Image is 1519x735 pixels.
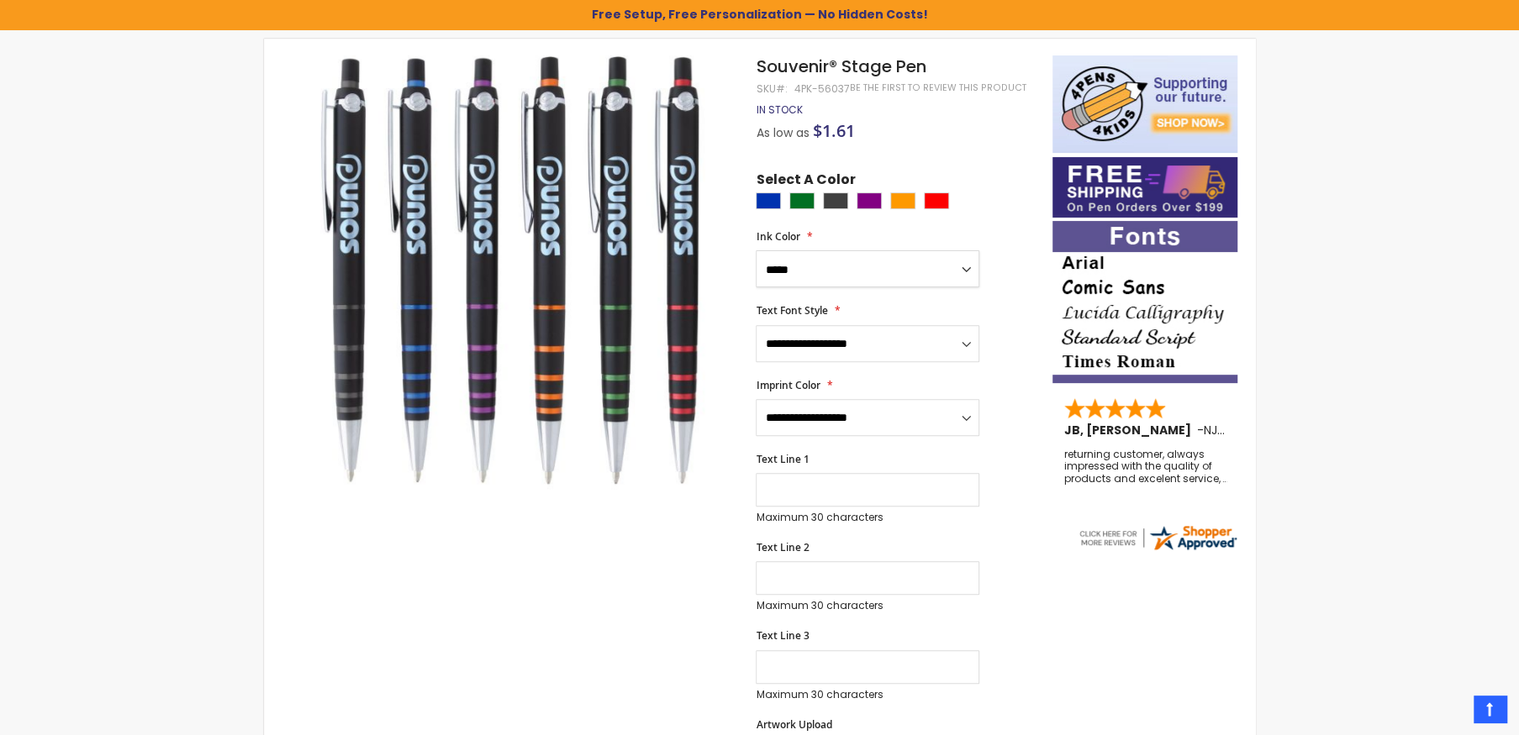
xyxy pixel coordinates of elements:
[756,628,809,643] span: Text Line 3
[1052,221,1237,383] img: font-personalization-examples
[756,81,787,96] strong: SKU
[849,81,1026,94] a: Be the first to review this product
[756,229,799,244] span: Ink Color
[756,303,827,318] span: Text Font Style
[1197,422,1343,438] span: - ,
[1052,157,1237,218] img: Free shipping on orders over $199
[1380,690,1519,735] iframe: Google Customer Reviews
[1204,422,1225,438] span: NJ
[1077,542,1238,556] a: 4pens.com certificate URL
[756,717,831,732] span: Artwork Upload
[756,540,809,554] span: Text Line 2
[756,171,855,193] span: Select A Color
[297,54,733,490] img: Souvenir® Stage Pen
[1064,422,1197,438] span: JB, [PERSON_NAME]
[756,511,979,524] p: Maximum 30 characters
[756,102,802,117] span: In stock
[756,452,809,466] span: Text Line 1
[890,192,915,209] div: Orange
[756,688,979,701] p: Maximum 30 characters
[794,82,849,96] div: 4PK-56037
[756,124,809,141] span: As low as
[1052,55,1237,153] img: 4pens 4 kids
[1077,522,1238,553] img: 4pens.com widget logo
[789,192,815,209] div: Green
[857,192,882,209] div: Purple
[756,192,781,209] div: Blue
[823,192,848,209] div: Grey Charcoal
[756,378,820,392] span: Imprint Color
[756,599,979,612] p: Maximum 30 characters
[812,119,854,142] span: $1.61
[756,103,802,117] div: Availability
[756,55,926,78] span: Souvenir® Stage Pen
[924,192,949,209] div: Red
[1064,449,1227,485] div: returning customer, always impressed with the quality of products and excelent service, will retu...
